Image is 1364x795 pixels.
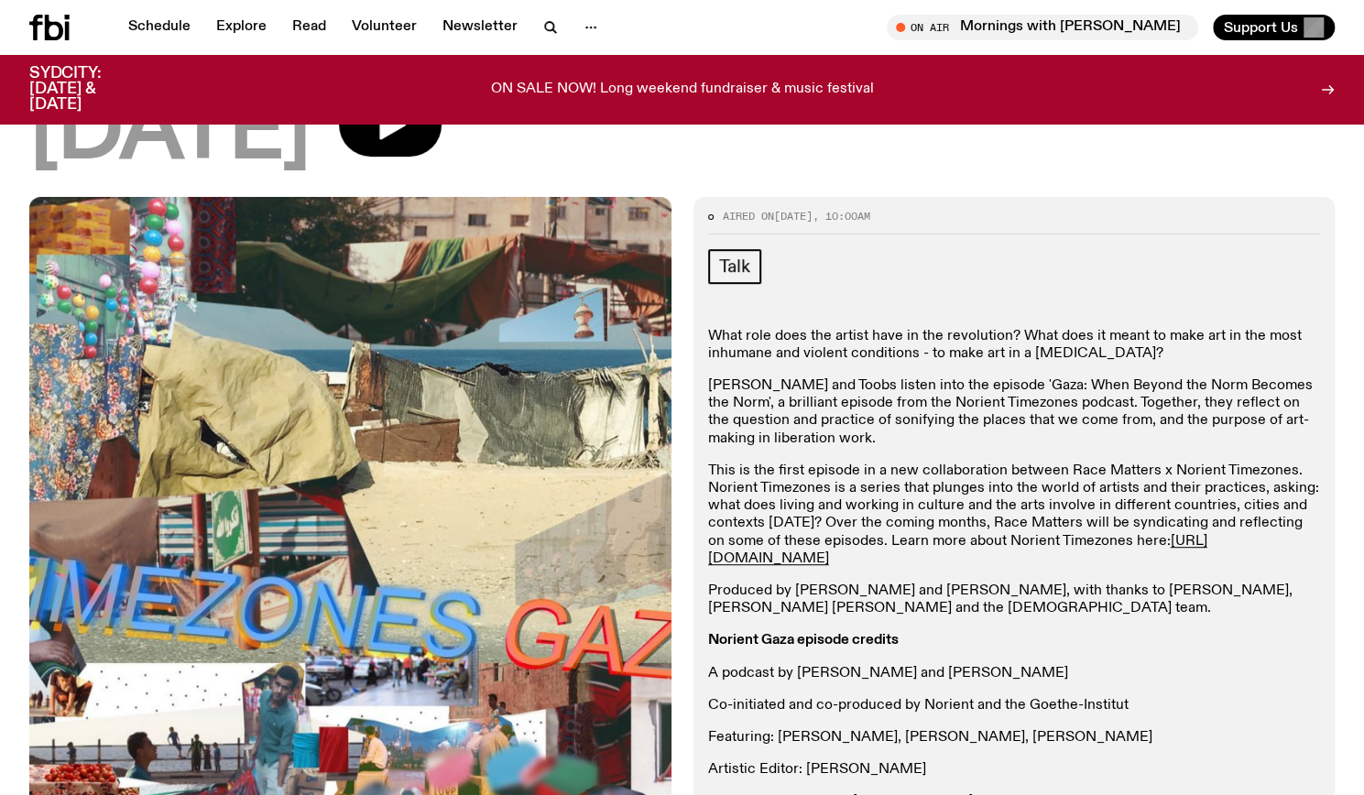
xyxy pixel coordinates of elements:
p: A podcast by [PERSON_NAME] and [PERSON_NAME] [708,665,1321,682]
span: , 10:00am [813,209,870,223]
span: [DATE] [29,93,310,175]
a: Newsletter [431,15,529,40]
span: Talk [719,256,750,277]
a: Talk [708,249,761,284]
button: Support Us [1213,15,1335,40]
h3: SYDCITY: [DATE] & [DATE] [29,66,147,113]
a: Volunteer [341,15,428,40]
p: What role does the artist have in the revolution? What does it meant to make art in the most inhu... [708,328,1321,363]
p: Produced by [PERSON_NAME] and [PERSON_NAME], with thanks to [PERSON_NAME], [PERSON_NAME] [PERSON_... [708,583,1321,617]
p: ON SALE NOW! Long weekend fundraiser & music festival [491,82,874,98]
a: Explore [205,15,278,40]
p: Artistic Editor: [PERSON_NAME] [708,761,1321,779]
span: Aired on [723,209,774,223]
a: Read [281,15,337,40]
a: [URL][DOMAIN_NAME] [708,534,1207,566]
p: This is the first episode in a new collaboration between Race Matters x Norient Timezones. Norien... [708,463,1321,568]
strong: Norient Gaza episode credits [708,633,899,648]
a: Schedule [117,15,202,40]
p: Featuring: [PERSON_NAME], [PERSON_NAME], [PERSON_NAME] [708,729,1321,746]
p: [PERSON_NAME] and Toobs listen into the episode 'Gaza: When Beyond the Norm Becomes the Norm', a ... [708,377,1321,448]
p: Co-initiated and co-produced by Norient and the Goethe-Institut [708,697,1321,714]
span: Support Us [1224,19,1298,36]
button: On AirMornings with [PERSON_NAME] / booked and busy [887,15,1198,40]
span: [DATE] [774,209,813,223]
